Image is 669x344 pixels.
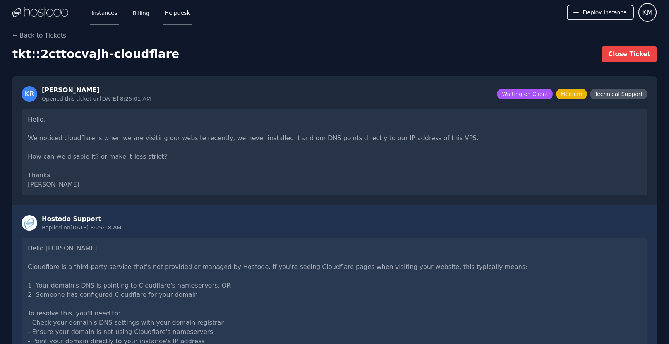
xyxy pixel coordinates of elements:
img: Staff [22,215,37,231]
div: [PERSON_NAME] [42,86,151,95]
div: Hostodo Support [42,214,122,224]
span: Waiting on Client [497,89,552,99]
button: Close Ticket [602,46,657,62]
div: Opened this ticket on [DATE] 8:25:01 AM [42,95,151,103]
button: User menu [638,3,657,22]
div: KR [22,86,37,102]
button: Deploy Instance [567,5,634,20]
div: Hello, We noticed cloudflare is when we are visiting our website recently, we never installed it ... [22,109,647,195]
h1: tkt::2cttocvajh - cloudflare [12,47,179,61]
span: Deploy Instance [583,9,627,16]
img: Logo [12,7,68,18]
span: Technical Support [590,89,647,99]
div: Replied on [DATE] 8:25:18 AM [42,224,122,231]
span: Medium [556,89,587,99]
span: KM [642,7,653,18]
button: ← Back to Tickets [12,31,66,40]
